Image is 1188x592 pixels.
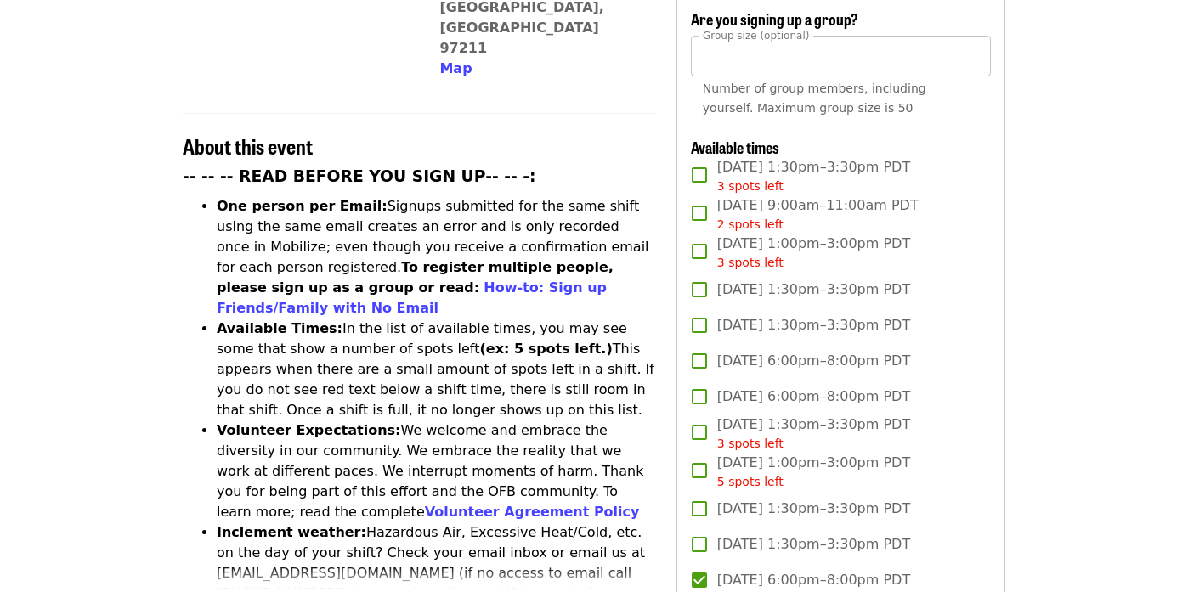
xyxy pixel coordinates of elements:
span: Are you signing up a group? [691,8,858,30]
span: [DATE] 6:00pm–8:00pm PDT [717,386,910,407]
span: [DATE] 1:30pm–3:30pm PDT [717,279,910,300]
span: [DATE] 1:00pm–3:00pm PDT [717,453,910,491]
span: [DATE] 1:30pm–3:30pm PDT [717,534,910,555]
span: 5 spots left [717,475,784,488]
strong: Inclement weather: [217,524,366,540]
span: [DATE] 6:00pm–8:00pm PDT [717,570,910,590]
span: [DATE] 1:30pm–3:30pm PDT [717,499,910,519]
span: 3 spots left [717,179,784,193]
span: [DATE] 1:30pm–3:30pm PDT [717,157,910,195]
span: Map [439,60,472,76]
span: [DATE] 1:30pm–3:30pm PDT [717,315,910,335]
span: 3 spots left [717,256,784,269]
button: Map [439,59,472,79]
strong: -- -- -- READ BEFORE YOU SIGN UP-- -- -: [183,167,536,185]
strong: To register multiple people, please sign up as a group or read: [217,259,614,296]
input: [object Object] [691,36,991,76]
span: [DATE] 9:00am–11:00am PDT [717,195,919,234]
li: We welcome and embrace the diversity in our community. We embrace the reality that we work at dif... [217,420,656,522]
span: 3 spots left [717,437,784,450]
span: Group size (optional) [703,29,809,41]
span: Available times [691,136,779,158]
span: Number of group members, including yourself. Maximum group size is 50 [703,82,926,115]
span: [DATE] 6:00pm–8:00pm PDT [717,351,910,371]
span: [DATE] 1:30pm–3:30pm PDT [717,414,910,453]
li: Signups submitted for the same shift using the same email creates an error and is only recorded o... [217,196,656,319]
strong: (ex: 5 spots left.) [479,341,612,357]
a: How-to: Sign up Friends/Family with No Email [217,279,607,316]
strong: One person per Email: [217,198,388,214]
strong: Available Times: [217,320,342,336]
span: About this event [183,131,313,161]
strong: Volunteer Expectations: [217,422,401,438]
span: [DATE] 1:00pm–3:00pm PDT [717,234,910,272]
a: Volunteer Agreement Policy [425,504,640,520]
li: In the list of available times, you may see some that show a number of spots left This appears wh... [217,319,656,420]
span: 2 spots left [717,217,784,231]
